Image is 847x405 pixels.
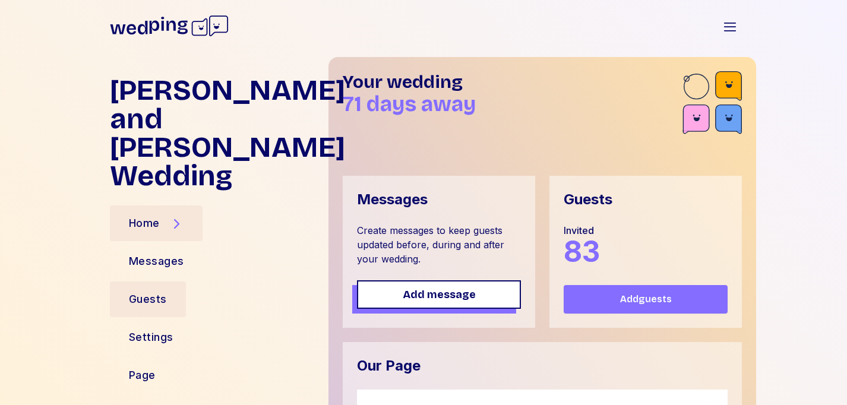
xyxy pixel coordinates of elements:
div: Page [129,367,156,384]
span: Add guests [620,292,672,306]
div: Home [129,215,160,232]
button: Add message [357,280,521,309]
h1: [PERSON_NAME] and [PERSON_NAME] Wedding [110,76,319,190]
div: Invited [564,223,600,238]
img: guest-accent-br.svg [682,71,742,138]
div: Messages [129,253,184,270]
div: Guests [129,291,167,308]
div: Guests [564,190,612,209]
div: Messages [357,190,428,209]
h1: Your wedding [343,71,682,93]
div: Our Page [357,356,421,375]
button: Addguests [564,285,728,314]
span: 71 days away [343,91,476,117]
span: 83 [564,234,600,269]
span: Add message [403,286,476,303]
div: Create messages to keep guests updated before, during and after your wedding. [357,223,521,266]
div: Settings [129,329,173,346]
